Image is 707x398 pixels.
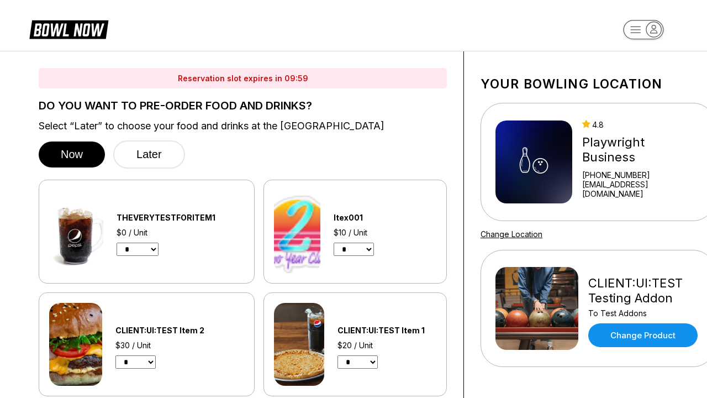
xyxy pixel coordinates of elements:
img: CLIENT:UI:TEST Item 1 [274,303,324,386]
img: CLIENT:UI:TEST Testing Addon [495,267,578,350]
div: To Test Addons [588,308,700,318]
div: $30 / Unit [115,341,234,350]
img: Itex001 [274,190,320,273]
div: $20 / Unit [337,341,436,350]
img: THEVERYTESTFORITEM1 [49,190,103,273]
button: Now [39,142,105,167]
div: Reservation slot expires in 09:59 [39,68,447,88]
div: THEVERYTESTFORITEM1 [117,213,244,222]
img: CLIENT:UI:TEST Item 2 [49,303,102,386]
div: $10 / Unit [334,228,410,237]
div: [PHONE_NUMBER] [582,170,700,180]
div: CLIENT:UI:TEST Testing Addon [588,276,700,306]
div: CLIENT:UI:TEST Item 1 [337,326,436,335]
div: Playwright Business [582,135,700,165]
div: 4.8 [582,120,700,129]
div: CLIENT:UI:TEST Item 2 [115,326,234,335]
a: Change Product [588,323,698,347]
img: Playwright Business [495,121,572,203]
label: Select “Later” to choose your food and drinks at the [GEOGRAPHIC_DATA] [39,120,447,132]
a: Change Location [481,229,542,239]
div: Itex001 [334,213,410,222]
div: $0 / Unit [117,228,244,237]
a: [EMAIL_ADDRESS][DOMAIN_NAME] [582,180,700,198]
label: DO YOU WANT TO PRE-ORDER FOOD AND DRINKS? [39,99,447,112]
button: Later [113,140,185,169]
